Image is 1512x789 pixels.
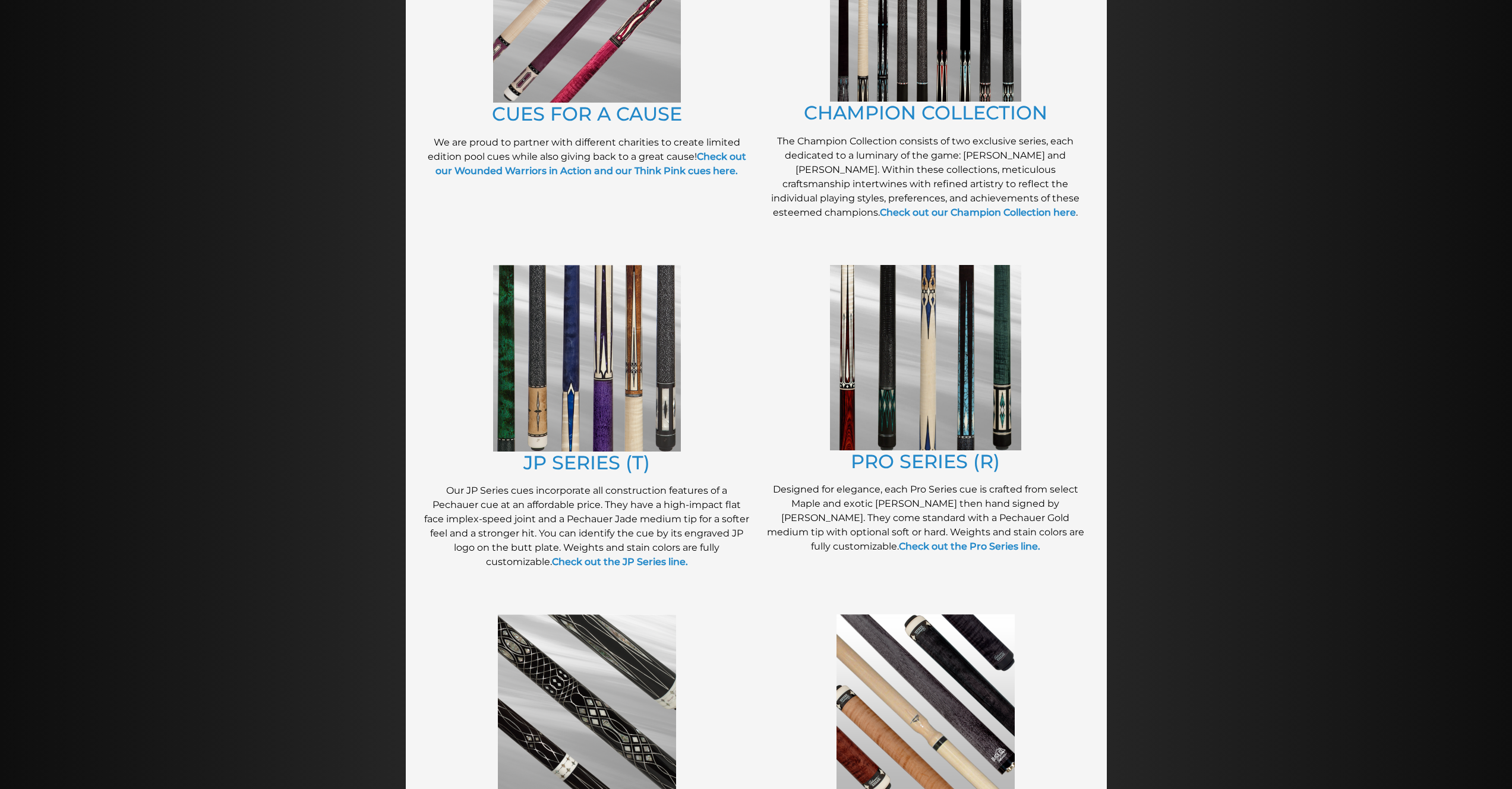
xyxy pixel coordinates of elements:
a: CHAMPION COLLECTION [804,101,1047,124]
p: Designed for elegance, each Pro Series cue is crafted from select Maple and exotic [PERSON_NAME] ... [762,482,1089,554]
p: The Champion Collection consists of two exclusive series, each dedicated to a luminary of the gam... [762,134,1089,220]
a: PRO SERIES (R) [851,450,1000,473]
a: CUES FOR A CAUSE [492,102,682,125]
a: Check out the Pro Series line. [899,541,1040,552]
p: Our JP Series cues incorporate all construction features of a Pechauer cue at an affordable price... [424,484,750,569]
p: We are proud to partner with different charities to create limited edition pool cues while also g... [424,135,750,178]
a: Check out our Wounded Warriors in Action and our Think Pink cues here. [435,151,746,176]
a: Check out the JP Series line. [552,556,688,567]
a: JP SERIES (T) [523,451,650,474]
a: Check out our Champion Collection here [880,207,1076,218]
